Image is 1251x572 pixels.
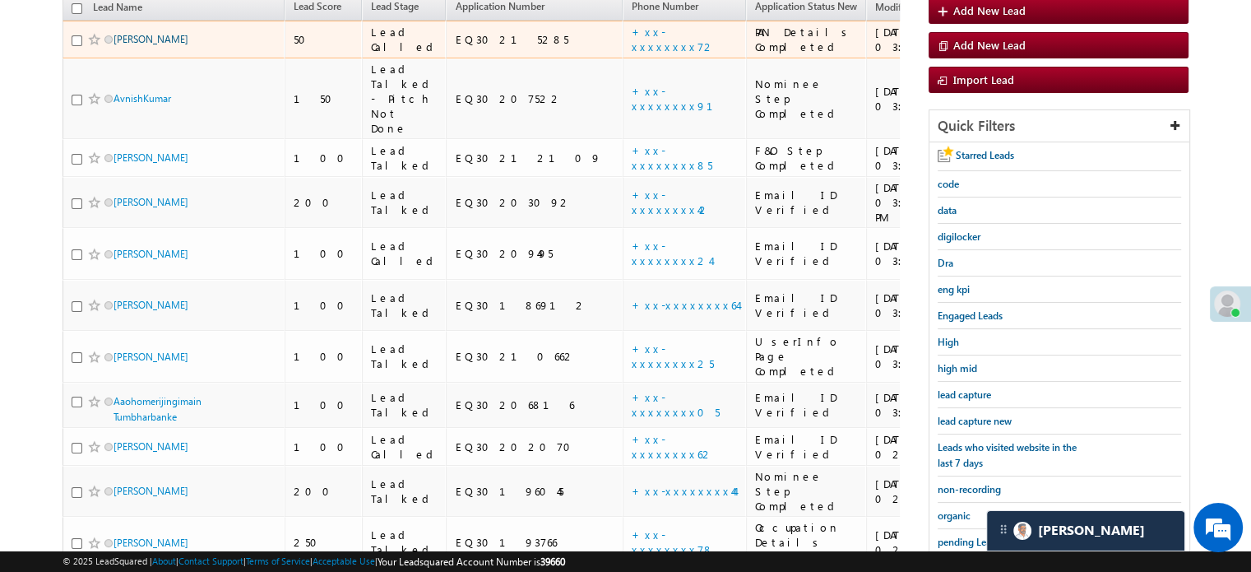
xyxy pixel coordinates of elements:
[313,556,375,566] a: Acceptable Use
[114,299,188,311] a: [PERSON_NAME]
[755,239,859,268] div: Email ID Verified
[755,334,859,379] div: UserInfo Page Completed
[632,342,714,370] a: +xx-xxxxxxxx25
[632,390,720,419] a: +xx-xxxxxxxx05
[755,390,859,420] div: Email ID Verified
[929,110,1189,142] div: Quick Filters
[371,291,439,320] div: Lead Talked
[632,239,711,267] a: +xx-xxxxxxxx24
[455,32,615,47] div: EQ30215285
[455,298,615,313] div: EQ30186912
[875,291,980,320] div: [DATE] 03:07 PM
[294,246,354,261] div: 100
[956,149,1014,161] span: Starred Leads
[114,395,202,423] a: Aaohomerijingimain Tumbharbanke
[455,91,615,106] div: EQ30207522
[938,309,1003,322] span: Engaged Leads
[986,510,1185,551] div: carter-dragCarter[PERSON_NAME]
[114,537,188,549] a: [PERSON_NAME]
[114,151,188,164] a: [PERSON_NAME]
[371,62,439,136] div: Lead Talked - Pitch Not Done
[294,32,354,47] div: 50
[294,298,354,313] div: 100
[875,432,980,462] div: [DATE] 02:59 PM
[86,86,276,108] div: Chat with us now
[938,483,1001,495] span: non-recording
[224,448,299,470] em: Start Chat
[455,246,615,261] div: EQ30209495
[875,342,980,371] div: [DATE] 03:07 PM
[632,528,714,556] a: +xx-xxxxxxxx78
[294,349,354,364] div: 100
[455,195,615,210] div: EQ30203092
[875,25,980,54] div: [DATE] 03:26 PM
[632,188,711,216] a: +xx-xxxxxxxx42
[455,349,615,364] div: EQ30210662
[755,143,859,173] div: F&O Step Completed
[1038,523,1145,538] span: Carter
[114,440,188,453] a: [PERSON_NAME]
[755,188,859,217] div: Email ID Verified
[938,362,977,374] span: high mid
[875,143,980,173] div: [DATE] 03:12 PM
[72,3,82,14] input: Check all records
[938,536,1001,548] span: pending Leads
[938,441,1077,469] span: Leads who visited website in the last 7 days
[755,432,859,462] div: Email ID Verified
[875,84,980,114] div: [DATE] 03:13 PM
[938,283,970,295] span: eng kpi
[294,151,354,165] div: 100
[114,485,188,497] a: [PERSON_NAME]
[371,432,439,462] div: Lead Called
[632,143,712,172] a: +xx-xxxxxxxx85
[875,477,980,506] div: [DATE] 02:58 PM
[455,439,615,454] div: EQ30202070
[632,84,733,113] a: +xx-xxxxxxxx91
[371,528,439,557] div: Lead Talked
[755,469,859,514] div: Nominee Step Completed
[632,484,734,498] a: +xx-xxxxxxxx44
[371,25,439,54] div: Lead Called
[938,230,980,243] span: digilocker
[455,535,615,550] div: EQ30193766
[178,556,243,566] a: Contact Support
[114,196,188,208] a: [PERSON_NAME]
[371,477,439,506] div: Lead Talked
[755,77,859,121] div: Nominee Step Completed
[114,92,171,105] a: AvnishKumar
[294,195,354,210] div: 200
[114,351,188,363] a: [PERSON_NAME]
[540,556,565,568] span: 39660
[938,178,959,190] span: code
[371,143,439,173] div: Lead Talked
[953,3,1026,17] span: Add New Lead
[632,298,738,312] a: +xx-xxxxxxxx64
[938,509,971,522] span: organic
[371,390,439,420] div: Lead Talked
[755,291,859,320] div: Email ID Verified
[632,432,714,461] a: +xx-xxxxxxxx62
[294,398,354,412] div: 100
[63,554,565,570] span: © 2025 LeadSquared | | | | |
[938,336,959,348] span: High
[294,91,354,106] div: 150
[294,439,354,454] div: 100
[938,388,991,401] span: lead capture
[294,484,354,499] div: 200
[875,528,980,557] div: [DATE] 02:58 PM
[378,556,565,568] span: Your Leadsquared Account Number is
[755,520,859,565] div: Occupation Details Completed
[455,398,615,412] div: EQ30206816
[755,25,859,54] div: PAN Details Completed
[875,390,980,420] div: [DATE] 03:00 PM
[953,72,1014,86] span: Import Lead
[953,38,1026,52] span: Add New Lead
[114,248,188,260] a: [PERSON_NAME]
[114,33,188,45] a: [PERSON_NAME]
[938,204,957,216] span: data
[875,1,930,13] span: Modified On
[371,239,439,268] div: Lead Called
[875,239,980,268] div: [DATE] 03:09 PM
[21,152,300,434] textarea: Type your message and hit 'Enter'
[294,535,354,550] div: 250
